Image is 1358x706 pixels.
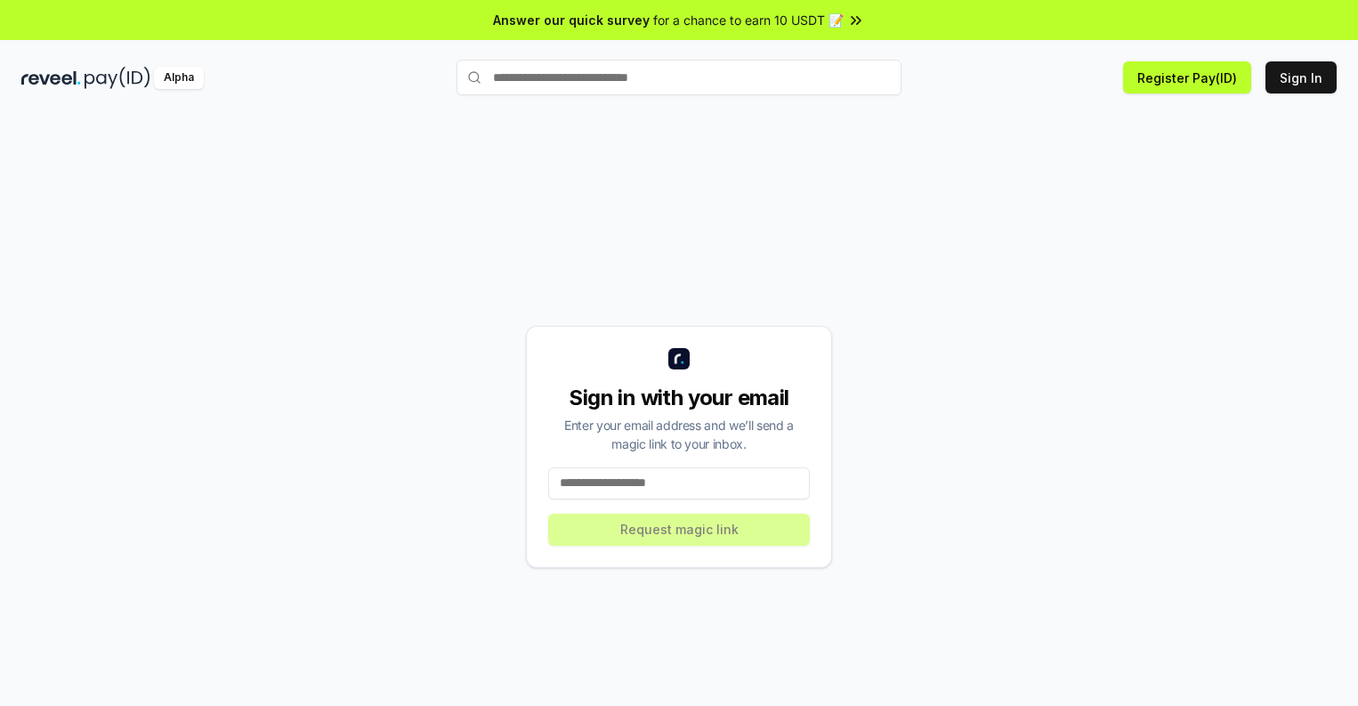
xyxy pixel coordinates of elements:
div: Alpha [154,67,204,89]
span: for a chance to earn 10 USDT 📝 [653,11,844,29]
div: Sign in with your email [548,384,810,412]
img: reveel_dark [21,67,81,89]
div: Enter your email address and we’ll send a magic link to your inbox. [548,416,810,453]
img: logo_small [668,348,690,369]
button: Sign In [1265,61,1337,93]
span: Answer our quick survey [493,11,650,29]
button: Register Pay(ID) [1123,61,1251,93]
img: pay_id [85,67,150,89]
